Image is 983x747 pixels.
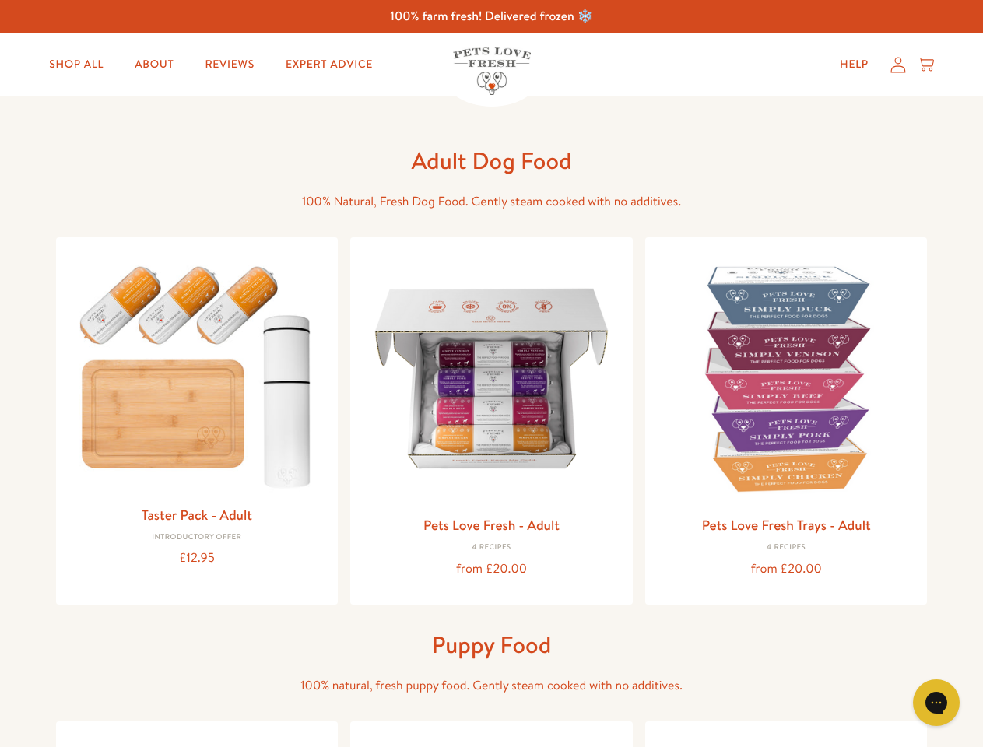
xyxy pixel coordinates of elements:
[142,505,252,524] a: Taster Pack - Adult
[243,146,741,176] h1: Adult Dog Food
[363,250,620,507] img: Pets Love Fresh - Adult
[363,559,620,580] div: from £20.00
[658,559,915,580] div: from £20.00
[37,49,116,80] a: Shop All
[423,515,560,535] a: Pets Love Fresh - Adult
[68,548,326,569] div: £12.95
[827,49,881,80] a: Help
[273,49,385,80] a: Expert Advice
[302,193,681,210] span: 100% Natural, Fresh Dog Food. Gently steam cooked with no additives.
[243,630,741,660] h1: Puppy Food
[122,49,186,80] a: About
[68,250,326,496] img: Taster Pack - Adult
[363,543,620,552] div: 4 Recipes
[300,677,683,694] span: 100% natural, fresh puppy food. Gently steam cooked with no additives.
[658,543,915,552] div: 4 Recipes
[453,47,531,95] img: Pets Love Fresh
[192,49,266,80] a: Reviews
[905,674,967,731] iframe: Gorgias live chat messenger
[68,533,326,542] div: Introductory Offer
[658,250,915,507] img: Pets Love Fresh Trays - Adult
[702,515,871,535] a: Pets Love Fresh Trays - Adult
